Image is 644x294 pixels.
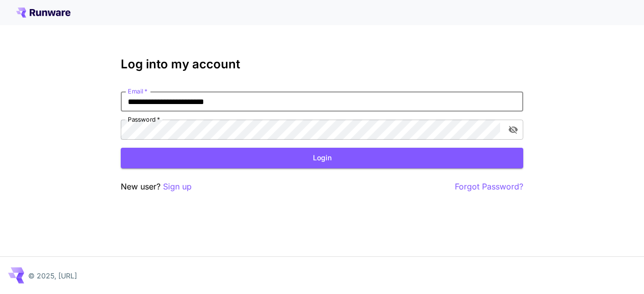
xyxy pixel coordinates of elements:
button: Sign up [163,180,192,193]
p: © 2025, [URL] [28,270,77,281]
button: toggle password visibility [504,121,522,139]
button: Login [121,148,523,168]
label: Password [128,115,160,124]
p: New user? [121,180,192,193]
label: Email [128,87,147,95]
h3: Log into my account [121,57,523,71]
button: Forgot Password? [455,180,523,193]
